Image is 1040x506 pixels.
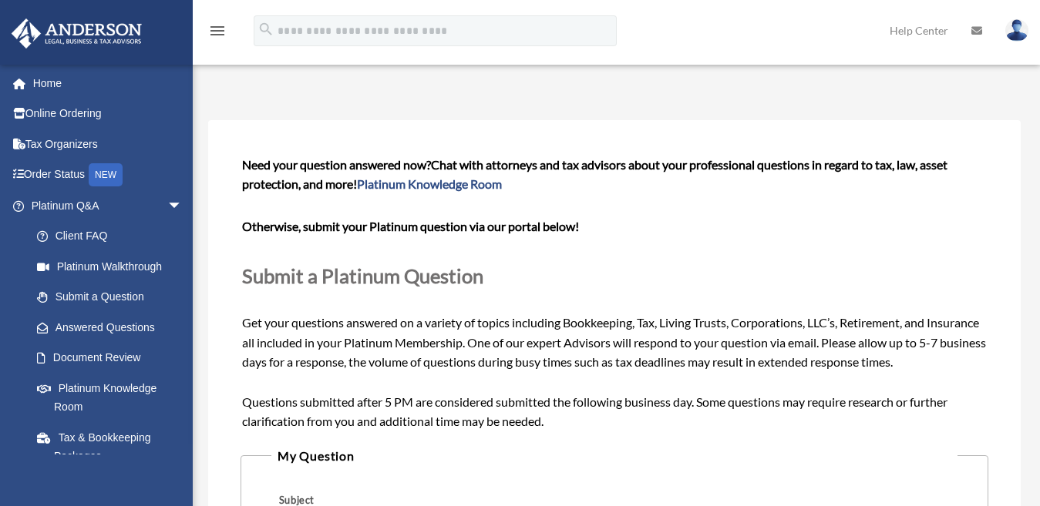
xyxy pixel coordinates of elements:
[22,373,206,422] a: Platinum Knowledge Room
[242,264,483,287] span: Submit a Platinum Question
[22,343,206,374] a: Document Review
[208,22,227,40] i: menu
[242,219,579,233] b: Otherwise, submit your Platinum question via our portal below!
[11,129,206,159] a: Tax Organizers
[22,221,206,252] a: Client FAQ
[242,157,431,172] span: Need your question answered now?
[11,68,206,99] a: Home
[271,445,958,467] legend: My Question
[22,312,206,343] a: Answered Questions
[242,157,947,192] span: Chat with attorneys and tax advisors about your professional questions in regard to tax, law, ass...
[22,282,198,313] a: Submit a Question
[1005,19,1028,42] img: User Pic
[89,163,123,186] div: NEW
[357,176,502,191] a: Platinum Knowledge Room
[11,190,206,221] a: Platinum Q&Aarrow_drop_down
[167,190,198,222] span: arrow_drop_down
[22,422,206,471] a: Tax & Bookkeeping Packages
[11,99,206,129] a: Online Ordering
[242,157,987,429] span: Get your questions answered on a variety of topics including Bookkeeping, Tax, Living Trusts, Cor...
[208,27,227,40] a: menu
[257,21,274,38] i: search
[22,251,206,282] a: Platinum Walkthrough
[11,159,206,191] a: Order StatusNEW
[7,18,146,49] img: Anderson Advisors Platinum Portal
